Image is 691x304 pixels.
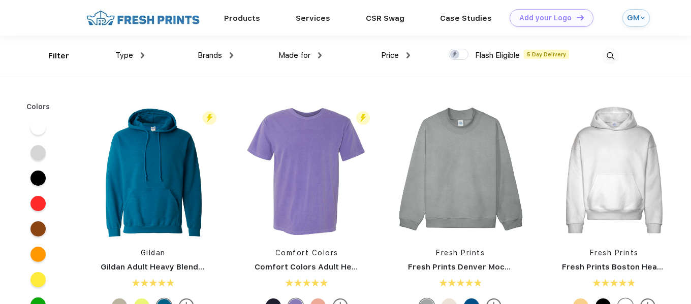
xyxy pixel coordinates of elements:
[239,103,374,238] img: func=resize&h=266
[602,48,619,64] img: desktop_search.svg
[524,50,569,59] span: 5 Day Delivery
[627,14,638,22] div: GM
[547,103,682,238] img: func=resize&h=266
[318,52,322,58] img: dropdown.png
[356,111,370,125] img: flash_active_toggle.svg
[198,51,222,60] span: Brands
[590,249,639,257] a: Fresh Prints
[101,262,323,272] a: Gildan Adult Heavy Blend 8 Oz. 50/50 Hooded Sweatshirt
[436,249,485,257] a: Fresh Prints
[475,51,520,60] span: Flash Eligible
[85,103,221,238] img: func=resize&h=266
[408,262,629,272] a: Fresh Prints Denver Mock Neck Heavyweight Sweatshirt
[519,14,572,22] div: Add your Logo
[641,16,645,20] img: arrow_down_blue.svg
[224,14,260,23] a: Products
[48,50,69,62] div: Filter
[275,249,338,257] a: Comfort Colors
[19,102,58,112] div: Colors
[577,15,584,20] img: DT
[381,51,399,60] span: Price
[83,9,203,27] img: fo%20logo%202.webp
[141,249,166,257] a: Gildan
[141,52,144,58] img: dropdown.png
[393,103,528,238] img: func=resize&h=266
[255,262,421,272] a: Comfort Colors Adult Heavyweight T-Shirt
[230,52,233,58] img: dropdown.png
[203,111,216,125] img: flash_active_toggle.svg
[278,51,310,60] span: Made for
[406,52,410,58] img: dropdown.png
[115,51,133,60] span: Type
